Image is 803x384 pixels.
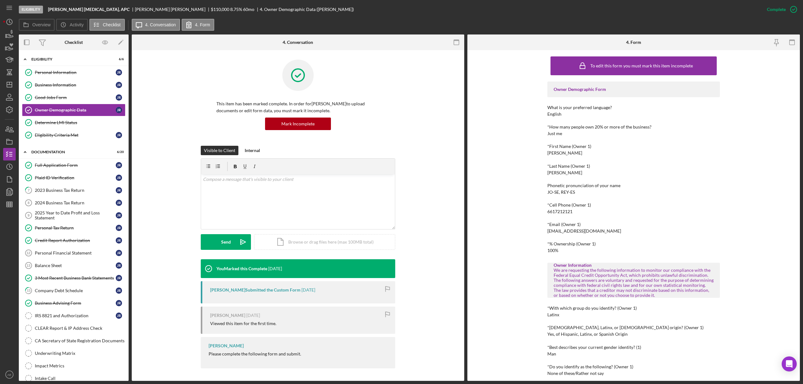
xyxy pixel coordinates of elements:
[22,184,125,197] a: 72023 Business Tax ReturnJR
[22,334,125,347] a: CA Secretary of State Registration Documents
[547,351,556,356] div: Man
[116,237,122,244] div: J R
[547,325,720,330] div: *[DEMOGRAPHIC_DATA], Latinx, or [DEMOGRAPHIC_DATA] origin? (Owner 1)
[116,262,122,269] div: J R
[35,95,116,100] div: Good Jobs Form
[26,251,30,255] tspan: 12
[767,3,786,16] div: Complete
[28,201,29,205] tspan: 8
[243,7,254,12] div: 60 mo
[547,170,582,175] div: [PERSON_NAME]
[35,313,116,318] div: IRS 8821 and Authorization
[35,376,125,381] div: Intake Call
[89,19,125,31] button: Checklist
[35,250,116,255] div: Personal Financial Statement
[547,229,621,234] div: [EMAIL_ADDRESS][DOMAIN_NAME]
[590,63,693,68] div: To edit this form you must mark this item incomplete
[22,322,125,334] a: CLEAR Report & IP Address Check
[283,40,313,45] div: 4. Conversation
[221,234,231,250] div: Send
[31,150,108,154] div: Documentation
[116,212,122,218] div: J R
[547,105,720,110] div: What is your preferred language?
[268,266,282,271] time: 2025-09-11 00:09
[35,263,116,268] div: Balance Sheet
[116,200,122,206] div: J R
[265,118,331,130] button: Mark Incomplete
[209,343,244,348] div: [PERSON_NAME]
[19,6,43,13] div: Eligibility
[35,351,125,356] div: Underwriting Matrix
[22,259,125,272] a: 13Balance SheetJR
[209,351,301,356] div: Please complete the following form and submit.
[135,7,211,12] div: [PERSON_NAME] [PERSON_NAME]
[35,108,116,113] div: Owner Demographic Data
[547,241,720,246] div: *% Ownership (Owner 1)
[22,79,125,91] a: Business InformationJR
[28,188,30,192] tspan: 7
[22,66,125,79] a: Personal InformationJR
[22,91,125,104] a: Good Jobs FormJR
[22,284,125,297] a: 15Company Debt ScheduleJR
[132,19,180,31] button: 4. Conversation
[547,209,572,214] div: 6617212121
[116,132,122,138] div: J R
[35,133,116,138] div: Eligibility Criteria Met
[27,288,30,292] tspan: 15
[22,347,125,360] a: Underwriting Matrix
[35,120,125,125] div: Determine LMI Status
[547,150,582,155] div: [PERSON_NAME]
[35,70,116,75] div: Personal Information
[145,22,176,27] label: 4. Conversation
[35,210,116,220] div: 2025 Year to Date Profit and Loss Statement
[35,276,116,281] div: 3 Most Recent Business Bank Statements
[35,326,125,331] div: CLEAR Report & IP Address Check
[547,371,604,376] div: None of these/Rather not say
[22,104,125,116] a: Owner Demographic DataJR
[35,338,125,343] div: CA Secretary of State Registration Documents
[22,116,125,129] a: Determine LMI Status
[547,248,558,253] div: 100%
[210,321,276,326] div: Viewed this item for the first time.
[547,203,720,208] div: *Cell Phone (Owner 1)
[26,264,30,267] tspan: 13
[116,287,122,294] div: J R
[28,213,29,217] tspan: 9
[554,263,714,268] div: Owner Information
[782,356,797,371] div: Open Intercom Messenger
[554,268,714,298] div: We are requesting the following information to monitor our compliance with the Federal Equal Cred...
[210,313,245,318] div: [PERSON_NAME]
[116,162,122,168] div: J R
[65,40,83,45] div: Checklist
[113,150,124,154] div: 6 / 20
[182,19,214,31] button: 4. Form
[22,129,125,141] a: Eligibility Criteria MetJR
[116,250,122,256] div: J R
[281,118,315,130] div: Mark Incomplete
[547,190,575,195] div: JO-SE, REY-ES
[22,247,125,259] a: 12Personal Financial StatementJR
[216,100,380,114] p: This item has been marked complete. In order for [PERSON_NAME] to upload documents or edit form d...
[22,360,125,372] a: Impact Metrics
[22,159,125,171] a: Full Application FormJR
[547,345,720,350] div: *Best describes your current gender identity? (1)
[56,19,88,31] button: Activity
[35,82,116,87] div: Business Information
[195,22,210,27] label: 4. Form
[113,57,124,61] div: 6 / 6
[31,57,108,61] div: Eligibility
[22,197,125,209] a: 82024 Business Tax ReturnJR
[22,309,125,322] a: IRS 8821 and AuthorizationJR
[547,112,561,117] div: English
[246,313,260,318] time: 2025-09-10 23:15
[547,183,720,188] div: Phonetic pronunciation of your name
[35,363,125,368] div: Impact Metrics
[35,301,116,306] div: Business Advising Form
[35,200,116,205] div: 2024 Business Tax Return
[204,146,235,155] div: Visible to Client
[547,164,720,169] div: *Last Name (Owner 1)
[116,107,122,113] div: J R
[70,22,83,27] label: Activity
[35,238,116,243] div: Credit Report Authorization
[35,163,116,168] div: Full Application Form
